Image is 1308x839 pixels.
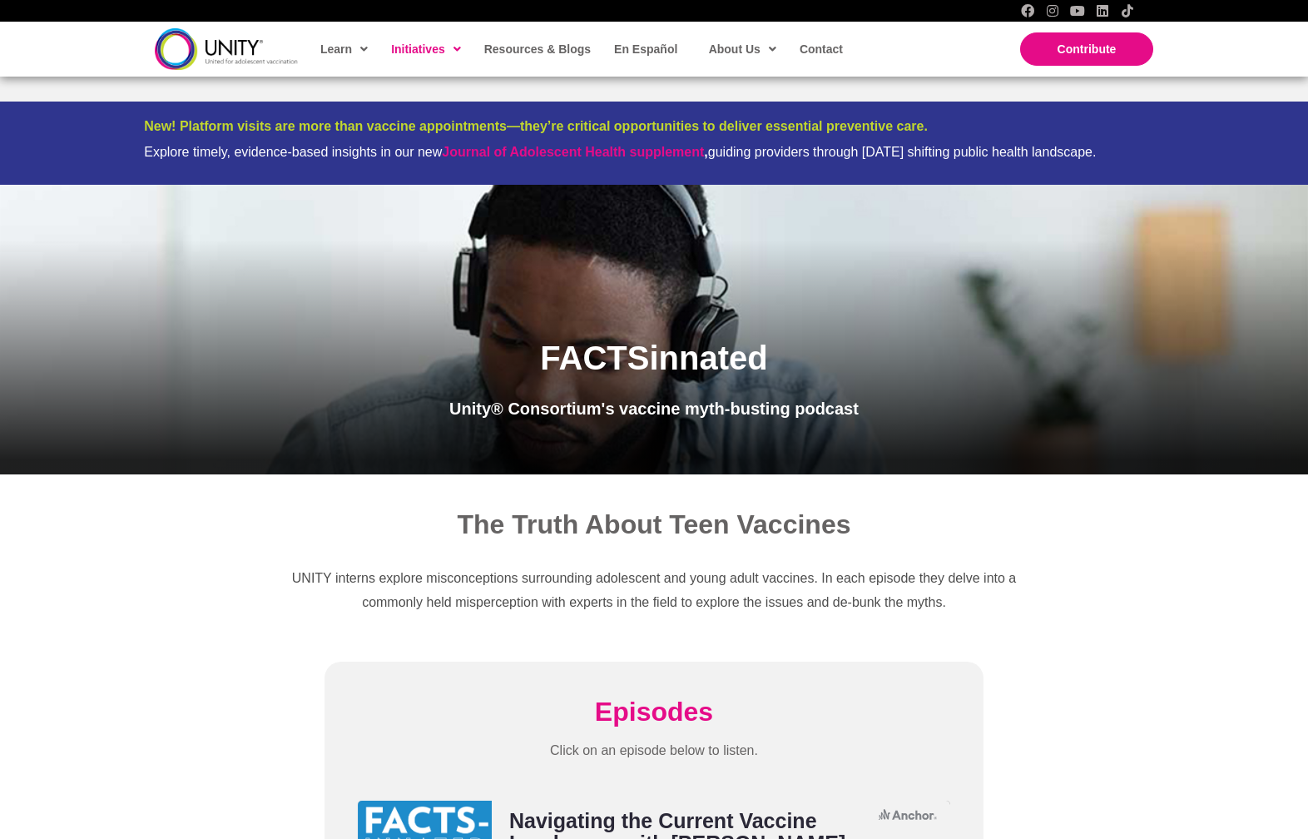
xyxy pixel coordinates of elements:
[1096,4,1109,17] a: LinkedIn
[391,37,461,62] span: Initiatives
[701,30,783,68] a: About Us
[310,394,998,424] p: Unity® Consortium's vaccine myth-busting podcast
[606,30,684,68] a: En Español
[1046,4,1059,17] a: Instagram
[1020,32,1153,66] a: Contribute
[791,30,850,68] a: Contact
[614,42,677,56] span: En Español
[144,119,928,133] span: New! Platform visits are more than vaccine appointments—they’re critical opportunities to deliver...
[1021,4,1034,17] a: Facebook
[442,145,704,159] a: Journal of Adolescent Health supplement
[358,738,950,763] p: Click on an episode below to listen.
[320,37,368,62] span: Learn
[476,30,597,68] a: Resources & Blogs
[709,37,776,62] span: About Us
[879,809,937,820] svg: Anchor logo
[1071,4,1084,17] a: YouTube
[1058,42,1117,56] span: Contribute
[1121,4,1134,17] a: TikTok
[442,145,707,159] strong: ,
[540,340,767,376] span: FACTSinnated
[484,42,591,56] span: Resources & Blogs
[144,144,1164,160] div: Explore timely, evidence-based insights in our new guiding providers through [DATE] shifting publ...
[800,42,843,56] span: Contact
[287,566,1021,615] p: UNITY interns explore misconceptions surrounding adolescent and young adult vaccines. In each epi...
[155,28,298,69] img: unity-logo-dark
[458,509,851,539] span: The Truth About Teen Vaccines
[595,697,713,727] span: Episodes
